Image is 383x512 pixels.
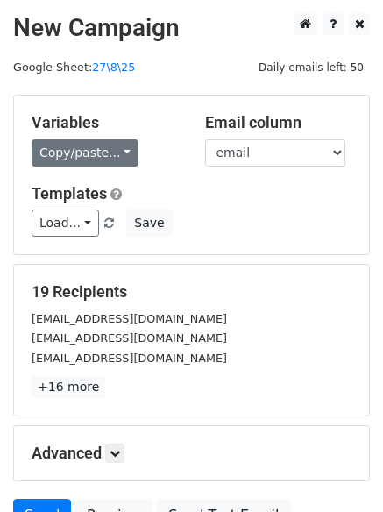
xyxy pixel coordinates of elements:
iframe: Chat Widget [295,428,383,512]
h2: New Campaign [13,13,370,43]
a: Copy/paste... [32,139,138,167]
small: [EMAIL_ADDRESS][DOMAIN_NAME] [32,352,227,365]
h5: Variables [32,113,179,132]
small: [EMAIL_ADDRESS][DOMAIN_NAME] [32,312,227,325]
a: 27\8\25 [92,60,135,74]
h5: Email column [205,113,352,132]
a: Daily emails left: 50 [252,60,370,74]
a: Load... [32,210,99,237]
span: Daily emails left: 50 [252,58,370,77]
a: Templates [32,184,107,203]
button: Save [126,210,172,237]
small: [EMAIL_ADDRESS][DOMAIN_NAME] [32,331,227,345]
a: +16 more [32,376,105,398]
h5: Advanced [32,444,351,463]
h5: 19 Recipients [32,282,351,302]
small: Google Sheet: [13,60,135,74]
